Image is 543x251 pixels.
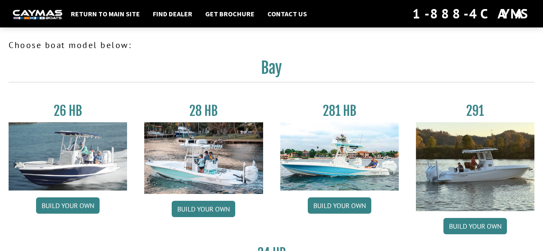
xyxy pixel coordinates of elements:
a: Build your own [443,218,507,234]
h3: 291 [416,103,534,119]
h3: 281 HB [280,103,399,119]
h2: Bay [9,58,534,82]
a: Contact Us [263,8,311,19]
h3: 28 HB [144,103,263,119]
img: 28-hb-twin.jpg [280,122,399,191]
a: Find Dealer [149,8,197,19]
img: 291_Thumbnail.jpg [416,122,534,211]
a: Build your own [308,197,371,214]
h3: 26 HB [9,103,127,119]
a: Return to main site [67,8,144,19]
img: 28_hb_thumbnail_for_caymas_connect.jpg [144,122,263,194]
a: Get Brochure [201,8,259,19]
img: white-logo-c9c8dbefe5ff5ceceb0f0178aa75bf4bb51f6bca0971e226c86eb53dfe498488.png [13,10,62,19]
img: 26_new_photo_resized.jpg [9,122,127,191]
a: Build your own [172,201,235,217]
div: 1-888-4CAYMAS [413,4,530,23]
p: Choose boat model below: [9,39,534,51]
a: Build your own [36,197,100,214]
